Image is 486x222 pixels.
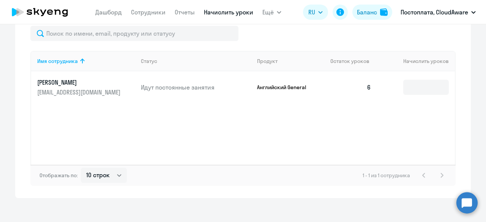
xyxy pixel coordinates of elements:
[330,58,369,65] span: Остаток уроков
[397,3,480,21] button: Постоплата, CloudAware
[141,58,251,65] div: Статус
[303,5,328,20] button: RU
[37,78,135,96] a: [PERSON_NAME][EMAIL_ADDRESS][DOMAIN_NAME]
[262,8,274,17] span: Ещё
[37,58,135,65] div: Имя сотрудника
[377,51,455,71] th: Начислить уроков
[95,8,122,16] a: Дашборд
[324,71,377,103] td: 6
[39,172,78,179] span: Отображать по:
[257,84,314,91] p: Английский General
[141,83,251,91] p: Идут постоянные занятия
[352,5,392,20] button: Балансbalance
[330,58,377,65] div: Остаток уроков
[141,58,157,65] div: Статус
[37,58,78,65] div: Имя сотрудника
[204,8,253,16] a: Начислить уроки
[262,5,281,20] button: Ещё
[30,26,238,41] input: Поиск по имени, email, продукту или статусу
[380,8,388,16] img: balance
[37,78,122,87] p: [PERSON_NAME]
[37,88,122,96] p: [EMAIL_ADDRESS][DOMAIN_NAME]
[363,172,410,179] span: 1 - 1 из 1 сотрудника
[257,58,325,65] div: Продукт
[357,8,377,17] div: Баланс
[257,58,278,65] div: Продукт
[308,8,315,17] span: RU
[131,8,166,16] a: Сотрудники
[401,8,468,17] p: Постоплата, CloudAware
[175,8,195,16] a: Отчеты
